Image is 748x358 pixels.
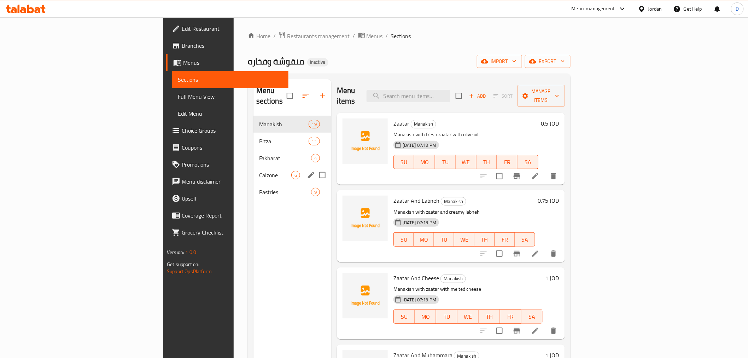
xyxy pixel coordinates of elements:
input: search [367,90,450,102]
span: [DATE] 07:19 PM [400,142,439,149]
span: SA [524,312,540,322]
span: Manakish [441,275,466,283]
a: Upsell [166,190,288,207]
button: FR [495,232,515,247]
button: Add section [314,87,331,104]
button: TH [479,310,500,324]
button: MO [414,155,435,169]
button: SA [521,310,543,324]
li: / [353,32,355,40]
a: Full Menu View [172,88,288,105]
a: Branches [166,37,288,54]
span: Select all sections [282,88,297,103]
span: منقوشة وفخاره [248,53,304,69]
a: Promotions [166,156,288,173]
button: Branch-specific-item [508,168,525,185]
span: Menu disclaimer [182,177,282,186]
nav: Menu sections [253,113,331,203]
button: SA [518,155,538,169]
span: MO [417,157,432,167]
div: Pastries [259,188,311,196]
h6: 1 JOD [545,273,559,283]
span: TH [479,157,494,167]
h2: Menu items [337,85,358,106]
span: TU [438,157,453,167]
button: SA [515,232,535,247]
li: / [386,32,388,40]
img: Zaatar And Cheese [343,273,388,318]
div: Jordan [648,5,662,13]
span: Get support on: [167,260,199,269]
span: Manakish [441,197,466,206]
button: Branch-specific-item [508,322,525,339]
button: SU [393,155,414,169]
span: Sections [391,32,411,40]
span: SA [520,157,535,167]
span: Calzone [259,171,291,179]
span: [DATE] 07:19 PM [400,296,439,303]
div: Manakish [259,120,309,128]
button: TU [435,155,456,169]
span: SU [397,235,411,245]
span: Manakish [411,120,436,128]
button: delete [545,168,562,185]
p: Manakish with zaatar with melted cheese [393,285,543,294]
span: Sections [178,75,282,84]
span: SU [397,312,412,322]
button: Branch-specific-item [508,245,525,262]
div: Manakish19 [253,116,331,133]
span: Menus [367,32,383,40]
span: Coverage Report [182,211,282,220]
span: Select section first [489,91,518,102]
span: Add item [466,91,489,102]
span: Zaatar And Labneh [393,195,439,206]
a: Edit menu item [531,172,539,180]
a: Edit menu item [531,327,539,335]
button: WE [456,155,476,169]
div: Fakharat4 [253,150,331,167]
div: items [309,137,320,145]
nav: breadcrumb [248,31,571,41]
span: Zaatar [393,118,409,129]
span: Menus [183,58,282,67]
button: SU [393,310,415,324]
a: Coverage Report [166,207,288,224]
span: [DATE] 07:19 PM [400,219,439,226]
a: Sections [172,71,288,88]
div: Pizza [259,137,309,145]
div: Pizza11 [253,133,331,150]
a: Menus [358,31,383,41]
div: Menu-management [572,5,615,13]
span: TU [437,235,451,245]
span: 4 [311,155,320,162]
span: Select to update [492,323,507,338]
span: SU [397,157,411,167]
p: Manakish with zaatar and creamy labneh [393,208,535,216]
a: Grocery Checklist [166,224,288,241]
button: MO [414,232,434,247]
div: items [309,120,320,128]
a: Menus [166,54,288,71]
span: FR [500,157,515,167]
span: MO [417,235,431,245]
button: FR [500,310,521,324]
button: WE [457,310,479,324]
a: Edit Restaurant [166,20,288,37]
div: Calzone6edit [253,167,331,184]
img: Zaatar [343,119,388,164]
span: Fakharat [259,154,311,162]
span: WE [457,235,472,245]
span: 11 [309,138,320,145]
button: import [477,55,522,68]
span: Select to update [492,169,507,184]
button: TH [474,232,495,247]
a: Edit Menu [172,105,288,122]
button: WE [454,232,474,247]
button: export [525,55,571,68]
span: WE [460,312,476,322]
h6: 0.75 JOD [538,196,559,206]
h6: 0.5 JOD [541,119,559,128]
span: Sort sections [297,87,314,104]
button: TU [434,232,454,247]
